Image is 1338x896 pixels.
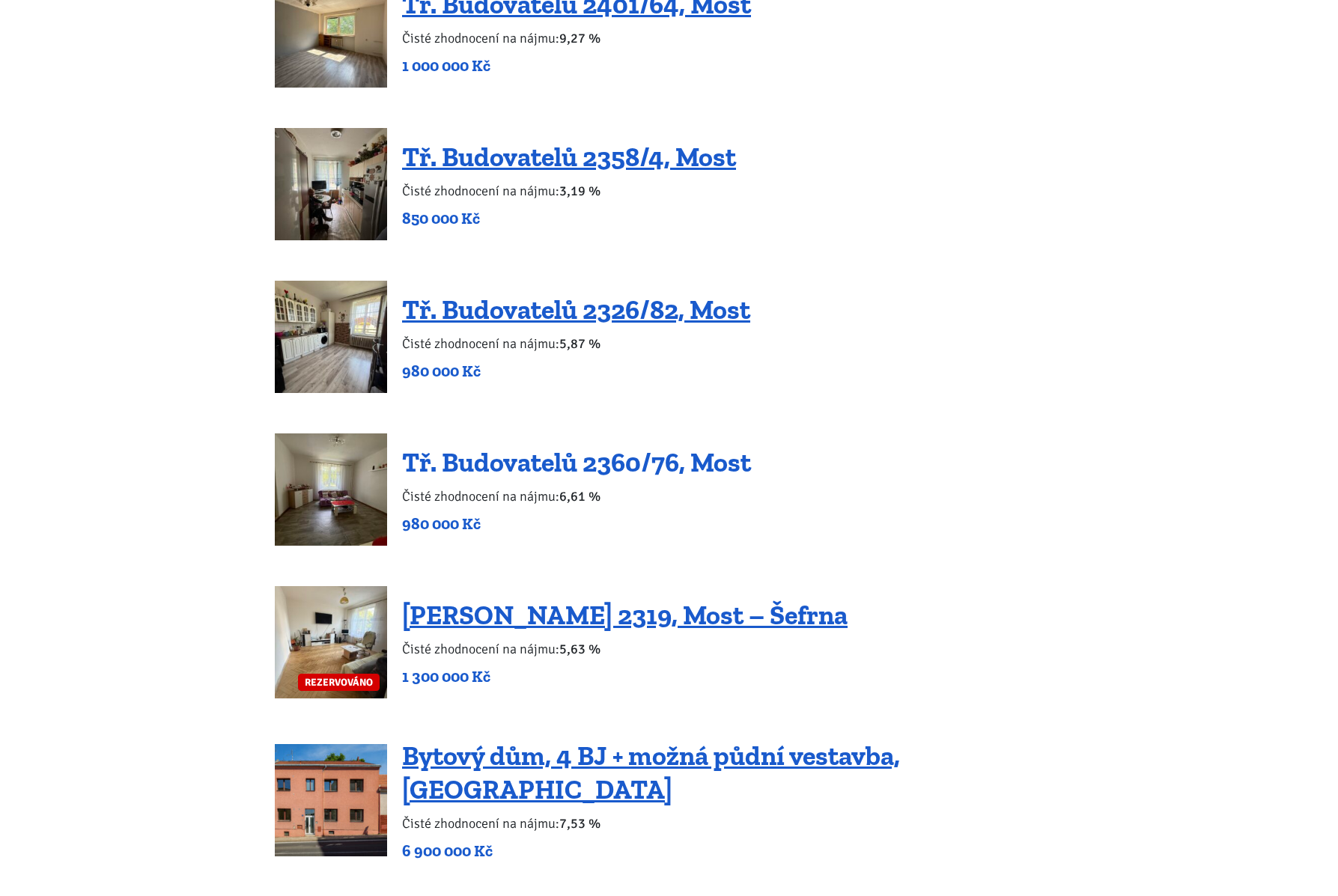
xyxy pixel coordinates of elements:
[402,208,736,229] p: 850 000 Kč
[402,599,848,631] a: [PERSON_NAME] 2319, Most – Šefrna
[402,513,751,534] p: 980 000 Kč
[402,55,751,76] p: 1 000 000 Kč
[559,815,600,832] b: 7,53 %
[275,586,387,698] a: REZERVOVÁNO
[402,813,1063,834] p: Čisté zhodnocení na nájmu:
[559,30,600,46] b: 9,27 %
[402,639,848,659] p: Čisté zhodnocení na nájmu:
[402,361,750,382] p: 980 000 Kč
[402,486,751,507] p: Čisté zhodnocení na nájmu:
[402,28,751,49] p: Čisté zhodnocení na nájmu:
[402,141,736,173] a: Tř. Budovatelů 2358/4, Most
[559,183,600,199] b: 3,19 %
[402,666,848,687] p: 1 300 000 Kč
[298,674,380,691] span: REZERVOVÁNO
[559,641,600,657] b: 5,63 %
[402,333,750,354] p: Čisté zhodnocení na nájmu:
[559,488,600,505] b: 6,61 %
[402,740,900,805] a: Bytový dům, 4 BJ + možná půdní vestavba, [GEOGRAPHIC_DATA]
[402,293,750,326] a: Tř. Budovatelů 2326/82, Most
[559,335,600,352] b: 5,87 %
[402,841,1063,862] p: 6 900 000 Kč
[402,446,751,478] a: Tř. Budovatelů 2360/76, Most
[402,180,736,201] p: Čisté zhodnocení na nájmu:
